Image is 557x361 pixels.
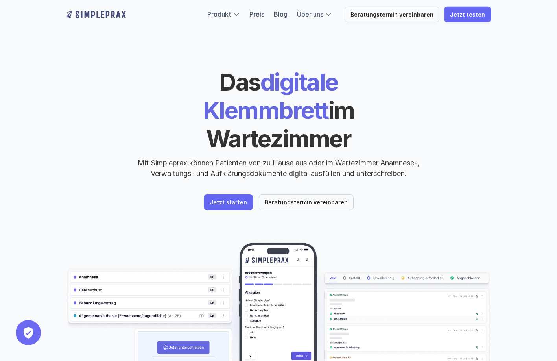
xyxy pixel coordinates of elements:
h1: digitale Klemmbrett [143,68,414,153]
p: Jetzt starten [210,199,247,206]
a: Produkt [207,10,231,18]
p: Jetzt testen [450,11,485,18]
p: Mit Simpleprax können Patienten von zu Hause aus oder im Wartezimmer Anamnese-, Verwaltungs- und ... [131,157,426,179]
p: Beratungstermin vereinbaren [265,199,348,206]
span: Das [219,68,260,96]
a: Blog [274,10,288,18]
a: Jetzt starten [204,194,253,210]
a: Jetzt testen [444,7,491,22]
span: im Wartezimmer [206,96,359,153]
a: Preis [249,10,264,18]
a: Beratungstermin vereinbaren [259,194,354,210]
p: Beratungstermin vereinbaren [350,11,433,18]
a: Beratungstermin vereinbaren [345,7,439,22]
a: Über uns [297,10,323,18]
